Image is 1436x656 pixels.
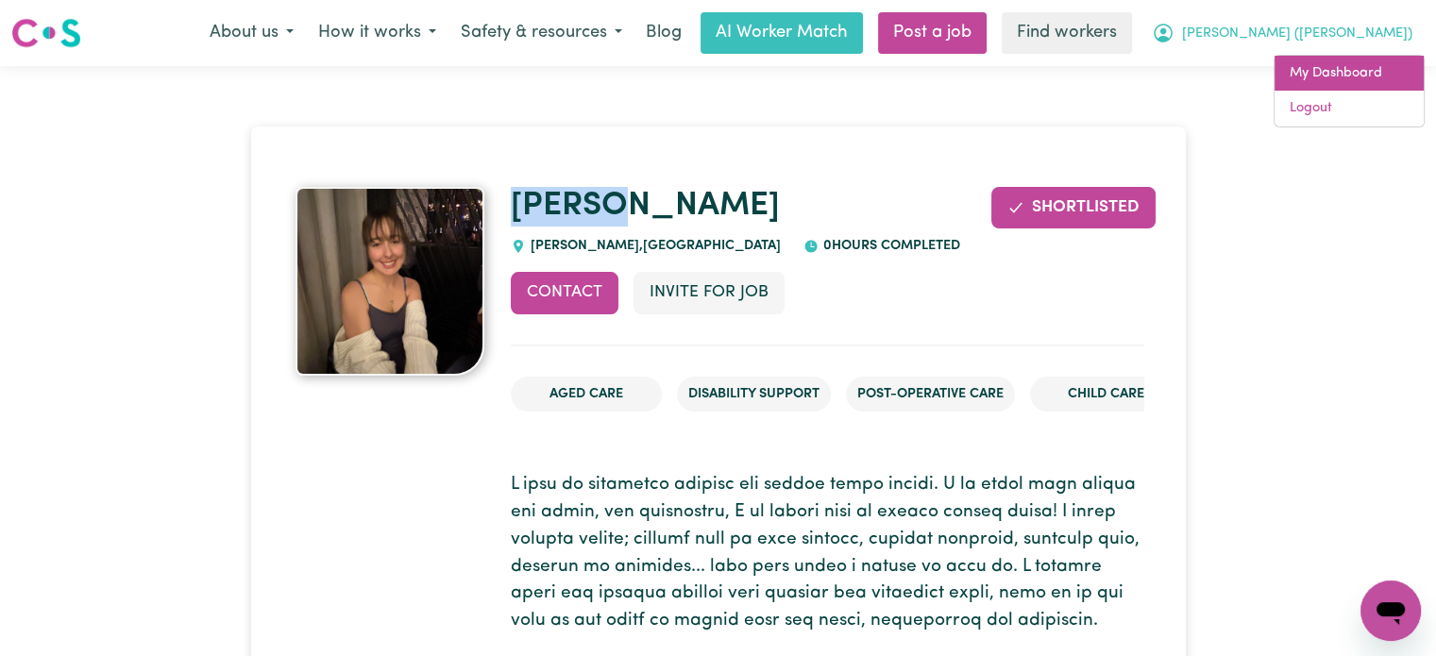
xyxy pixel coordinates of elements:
[1274,55,1425,127] div: My Account
[1275,56,1424,92] a: My Dashboard
[1030,377,1181,412] li: Child care
[526,239,781,253] span: [PERSON_NAME] , [GEOGRAPHIC_DATA]
[293,187,489,376] a: Rachel 's profile picture'
[511,377,662,412] li: Aged Care
[11,11,81,55] a: Careseekers logo
[11,16,81,50] img: Careseekers logo
[701,12,863,54] a: AI Worker Match
[306,13,448,53] button: How it works
[991,187,1156,228] button: Remove from shortlist
[634,272,785,313] button: Invite for Job
[1002,12,1132,54] a: Find workers
[878,12,987,54] a: Post a job
[1032,199,1140,215] span: Shortlisted
[511,272,618,313] button: Contact
[1182,24,1412,44] span: [PERSON_NAME] ([PERSON_NAME])
[677,377,831,412] li: Disability Support
[296,187,484,376] img: Rachel
[511,190,780,223] a: [PERSON_NAME]
[846,377,1015,412] li: Post-operative care
[1275,91,1424,126] a: Logout
[1360,580,1421,641] iframe: Button to launch messaging window
[634,12,693,54] a: Blog
[819,239,960,253] span: 0 hours completed
[197,13,306,53] button: About us
[1140,13,1425,53] button: My Account
[448,13,634,53] button: Safety & resources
